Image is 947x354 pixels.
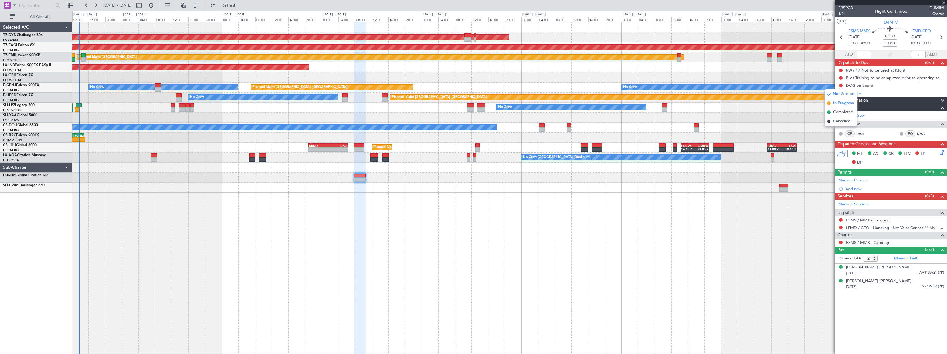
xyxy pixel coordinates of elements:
[3,118,19,123] a: FCBB/BZV
[688,17,705,22] div: 16:00
[3,88,19,93] a: LFPB/LBG
[72,17,89,22] div: 12:00
[894,255,917,261] a: Manage PAX
[655,17,671,22] div: 08:00
[19,1,53,10] input: Trip Number
[771,17,788,22] div: 12:00
[122,17,139,22] div: 00:00
[738,17,755,22] div: 04:00
[207,1,244,10] button: Refresh
[925,193,934,199] span: (0/3)
[846,271,856,275] span: [DATE]
[888,151,894,157] span: CR
[910,34,923,40] span: [DATE]
[3,138,22,143] a: DNMM/LOS
[929,11,944,16] span: Charter
[90,83,104,92] div: No Crew
[488,17,505,22] div: 16:00
[838,255,861,261] label: Planned PAX
[79,53,137,62] div: Planned Maint [GEOGRAPHIC_DATA]
[3,53,40,57] a: T7-EMIHawker 900XP
[288,17,305,22] div: 16:00
[309,144,328,147] div: KRNO
[846,217,890,223] a: ESMS / MMX - Handling
[3,63,15,67] span: LX-INB
[860,40,870,46] span: 08:00
[3,98,19,103] a: LFPB/LBG
[472,17,488,22] div: 12:00
[3,48,19,52] a: LFPB/LBG
[845,90,944,96] div: Add new
[3,73,33,77] a: LX-GBHFalcon 7X
[323,12,346,17] div: [DATE] - [DATE]
[856,131,870,137] a: UHA
[3,68,21,72] a: EDLW/DTM
[498,103,512,112] div: No Crew
[833,100,854,106] span: In Progress
[3,108,21,113] a: LFMD/CEQ
[222,17,239,22] div: 00:00
[3,113,37,117] a: 9H-YAAGlobal 5000
[695,144,708,147] div: OMDW
[782,144,796,147] div: OJAI
[846,278,911,284] div: [PERSON_NAME] [PERSON_NAME]
[846,225,944,230] a: LFMD / CEQ - Handling - Sky Valet Cannes ** My Handling**LFMD / CEQ
[3,78,21,83] a: EDLW/DTM
[3,58,21,62] a: LFMN/NCE
[3,83,16,87] span: F-GPNJ
[838,201,869,207] a: Manage Services
[3,184,45,187] a: 9H-CWMChallenger 850
[837,232,852,239] span: Charter
[3,33,43,37] a: T7-DYNChallenger 604
[922,284,944,289] span: 95736632 (PP)
[190,93,204,102] div: No Crew
[833,109,853,115] span: Completed
[338,17,355,22] div: 04:00
[837,19,847,24] button: UTC
[523,153,591,162] div: No Crew [GEOGRAPHIC_DATA] (Dublin Intl)
[172,17,188,22] div: 12:00
[3,123,38,127] a: CS-DOUGlobal 6500
[3,43,18,47] span: T7-EAGL
[755,17,771,22] div: 08:00
[3,143,37,147] a: CS-JHHGlobal 6000
[216,3,242,8] span: Refresh
[253,83,348,92] div: Planned Maint [GEOGRAPHIC_DATA] ([GEOGRAPHIC_DATA])
[123,12,146,17] div: [DATE] - [DATE]
[255,17,272,22] div: 08:00
[904,151,911,157] span: FFC
[3,184,19,187] span: 9H-CWM
[837,141,895,148] span: Dispatch Checks and Weather
[857,151,863,157] span: MF
[73,138,84,141] div: -
[788,17,805,22] div: 16:00
[919,270,944,275] span: AA3188921 (PP)
[605,17,622,22] div: 20:00
[833,118,850,124] span: Cancelled
[722,12,746,17] div: [DATE] - [DATE]
[3,148,19,153] a: LFPB/LBG
[837,193,853,200] span: Services
[846,285,856,289] span: [DATE]
[838,5,853,11] span: 535928
[848,29,870,35] span: ESMS MMX
[7,12,66,22] button: All Aircraft
[846,265,911,271] div: [PERSON_NAME] [PERSON_NAME]
[3,93,33,97] a: F-HECDFalcon 7X
[538,17,555,22] div: 04:00
[72,134,83,137] div: DNMM
[845,186,944,191] div: Add new
[681,144,695,147] div: EGGW
[846,83,873,88] div: DOG on board
[422,17,438,22] div: 00:00
[782,147,796,151] div: 18:10 Z
[721,17,738,22] div: 00:00
[3,133,39,137] a: CS-RRCFalcon 900LX
[588,17,605,22] div: 16:00
[572,17,588,22] div: 12:00
[505,17,521,22] div: 20:00
[3,73,16,77] span: LX-GBH
[188,17,205,22] div: 16:00
[438,17,455,22] div: 04:00
[223,12,246,17] div: [DATE] - [DATE]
